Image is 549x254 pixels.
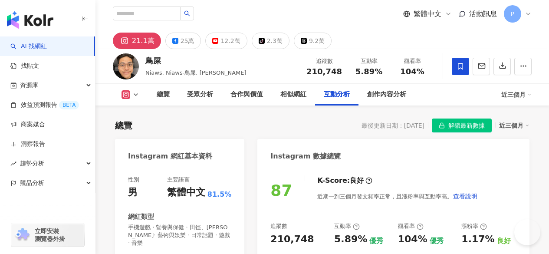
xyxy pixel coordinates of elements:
div: 優秀 [430,236,444,246]
div: 創作內容分析 [367,89,406,100]
span: 81.5% [207,190,232,199]
iframe: Help Scout Beacon - Open [514,219,540,245]
span: 競品分析 [20,173,44,193]
button: 12.2萬 [205,33,247,49]
span: 立即安裝 瀏覽器外掛 [35,227,65,243]
div: 近期一到三個月發文頻率正常，且漲粉率與互動率高。 [317,188,478,205]
a: chrome extension立即安裝 瀏覽器外掛 [11,223,84,247]
div: 受眾分析 [187,89,213,100]
div: 男 [128,186,138,199]
div: 網紅類型 [128,212,154,221]
div: 觀看率 [398,222,424,230]
span: search [184,10,190,16]
button: 解鎖最新數據 [432,119,492,132]
div: 104% [398,233,427,246]
span: 104% [400,67,424,76]
div: 相似網紅 [280,89,306,100]
button: 25萬 [165,33,201,49]
div: 互動分析 [324,89,350,100]
div: 漲粉率 [461,222,487,230]
a: 洞察報告 [10,140,45,148]
div: 良好 [350,176,364,185]
img: chrome extension [14,228,31,242]
span: P [511,9,514,19]
div: 觀看率 [396,57,429,66]
button: 2.3萬 [252,33,289,49]
div: 2.3萬 [267,35,283,47]
span: 活動訊息 [469,10,497,18]
a: 找貼文 [10,62,39,70]
span: 5.89% [355,67,382,76]
div: 近三個月 [499,120,529,131]
div: 繁體中文 [167,186,205,199]
div: K-Score : [317,176,372,185]
div: 性別 [128,176,139,184]
div: Instagram 數據總覽 [270,152,341,161]
button: 21.1萬 [113,33,161,49]
div: 合作與價值 [230,89,263,100]
div: 5.89% [334,233,367,246]
div: 近三個月 [501,88,532,102]
span: 210,748 [306,67,342,76]
div: 21.1萬 [132,35,155,47]
div: 87 [270,181,292,199]
span: rise [10,161,16,167]
div: 1.17% [461,233,494,246]
button: 9.2萬 [294,33,332,49]
span: 查看說明 [453,193,477,200]
a: 效益預測報告BETA [10,101,79,109]
div: 25萬 [181,35,194,47]
span: Niaws, Niaws-鳥屎, [PERSON_NAME] [145,69,247,76]
span: 趨勢分析 [20,154,44,173]
div: 優秀 [369,236,383,246]
div: 互動率 [334,222,360,230]
div: 最後更新日期：[DATE] [362,122,424,129]
div: 追蹤數 [270,222,287,230]
div: Instagram 網紅基本資料 [128,152,212,161]
div: 良好 [497,236,511,246]
button: 查看說明 [453,188,478,205]
div: 12.2萬 [220,35,240,47]
div: 總覽 [157,89,170,100]
img: logo [7,11,53,29]
a: 商案媒合 [10,120,45,129]
div: 210,748 [270,233,314,246]
img: KOL Avatar [113,53,139,79]
div: 追蹤數 [306,57,342,66]
div: 主要語言 [167,176,190,184]
span: 資源庫 [20,76,38,95]
div: 互動率 [352,57,385,66]
span: 手機遊戲 · 營養與保健 · 田徑、[PERSON_NAME]· 藝術與娛樂 · 日常話題 · 遊戲 · 音樂 [128,224,231,247]
span: 繁體中文 [414,9,441,19]
a: searchAI 找網紅 [10,42,47,51]
div: 總覽 [115,119,132,132]
span: 解鎖最新數據 [448,119,485,133]
div: 9.2萬 [309,35,325,47]
div: 鳥屎 [145,55,247,66]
